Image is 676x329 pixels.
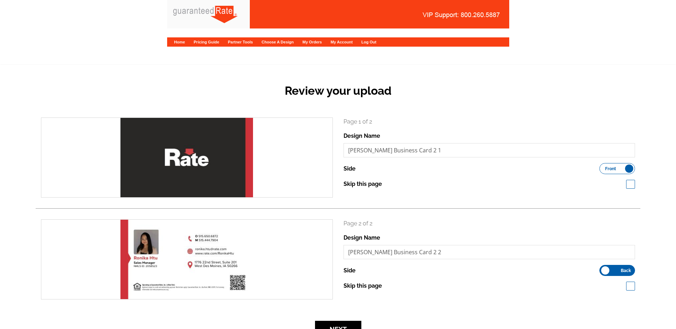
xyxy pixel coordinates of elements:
[228,40,253,44] a: Partner Tools
[303,40,322,44] a: My Orders
[344,143,635,157] input: File Name
[344,219,635,228] p: Page 2 of 2
[344,282,382,290] label: Skip this page
[361,40,376,44] a: Log Out
[605,167,616,171] span: Front
[194,40,220,44] a: Pricing Guide
[344,164,356,173] label: Side
[331,40,353,44] a: My Account
[344,132,380,140] label: Design Name
[344,117,635,126] p: Page 1 of 2
[174,40,185,44] a: Home
[344,234,380,242] label: Design Name
[621,269,631,272] span: Back
[262,40,294,44] a: Choose A Design
[344,245,635,259] input: File Name
[344,180,382,188] label: Skip this page
[344,266,356,275] label: Side
[36,84,640,98] h2: Review your upload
